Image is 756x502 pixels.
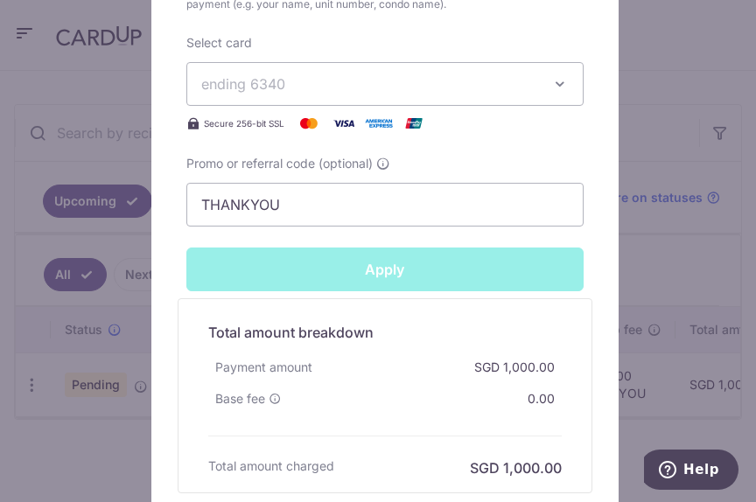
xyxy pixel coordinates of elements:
[467,352,562,383] div: SGD 1,000.00
[186,155,373,172] span: Promo or referral code (optional)
[361,113,396,134] img: American Express
[470,457,562,478] h6: SGD 1,000.00
[201,75,285,93] span: ending 6340
[208,457,334,475] h6: Total amount charged
[644,450,738,493] iframe: Opens a widget where you can find more information
[204,116,284,130] span: Secure 256-bit SSL
[291,113,326,134] img: Mastercard
[208,352,319,383] div: Payment amount
[521,383,562,415] div: 0.00
[215,390,265,408] span: Base fee
[326,113,361,134] img: Visa
[186,62,584,106] button: ending 6340
[208,322,562,343] h5: Total amount breakdown
[396,113,431,134] img: UnionPay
